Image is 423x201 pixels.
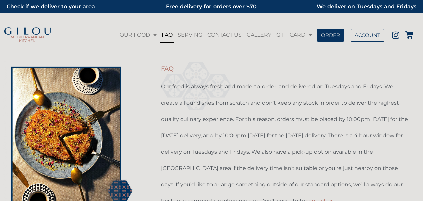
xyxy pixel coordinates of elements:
a: Check if we deliver to your area [7,3,95,10]
a: SERVING [176,27,204,43]
a: GALLERY [245,27,273,43]
h2: MEDITERRANEAN KITCHEN [3,35,52,43]
span: ORDER [321,33,340,38]
span: ACCOUNT [355,33,380,38]
a: GIFT CARD [275,27,314,43]
a: ORDER [317,29,344,42]
img: Gilou Logo [3,27,52,35]
h2: We deliver on Tuesdays and Fridays [284,2,416,12]
a: OUR FOOD [118,27,158,43]
a: ACCOUNT [351,29,384,42]
h3: FAQ [161,66,411,72]
a: FAQ [160,27,174,43]
h2: Free delivery for orders over $70 [145,2,278,12]
nav: Menu [117,27,314,43]
a: CONTACT US [206,27,243,43]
